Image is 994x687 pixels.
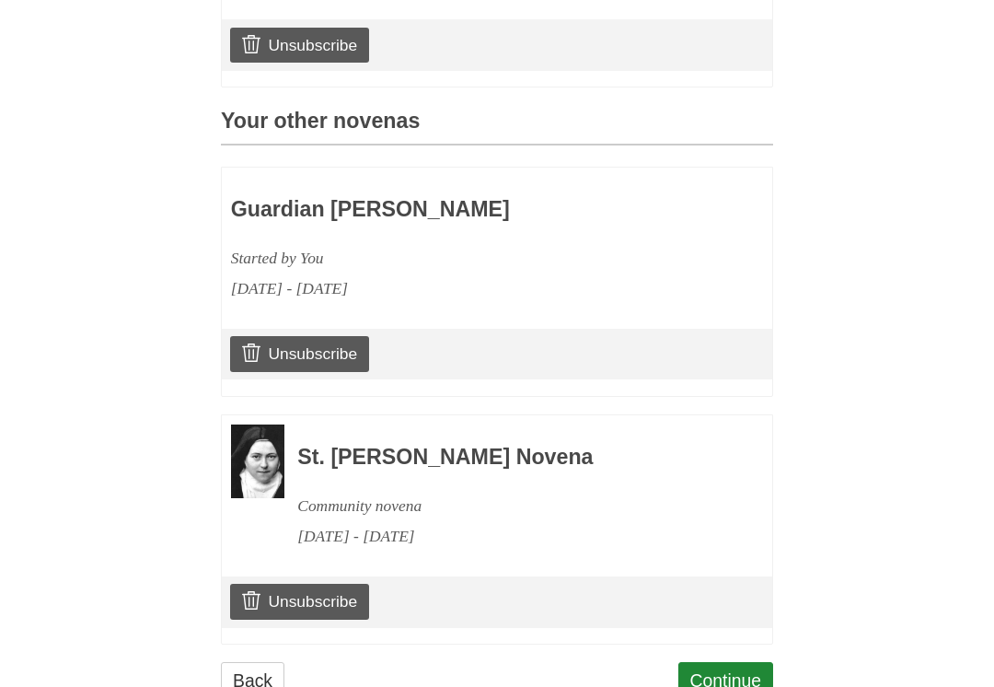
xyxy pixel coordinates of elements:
[231,274,656,304] div: [DATE] - [DATE]
[221,110,773,146] h3: Your other novenas
[231,198,656,222] h3: Guardian [PERSON_NAME]
[297,521,722,552] div: [DATE] - [DATE]
[297,446,722,470] h3: St. [PERSON_NAME] Novena
[297,491,722,521] div: Community novena
[231,243,656,274] div: Started by You
[230,584,369,619] a: Unsubscribe
[230,336,369,371] a: Unsubscribe
[230,28,369,63] a: Unsubscribe
[231,425,284,498] img: Novena image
